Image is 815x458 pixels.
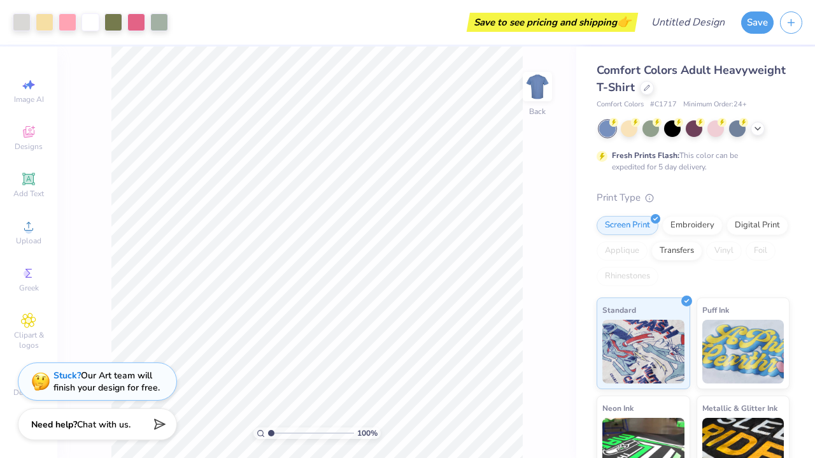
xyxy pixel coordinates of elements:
[597,99,644,110] span: Comfort Colors
[16,236,41,246] span: Upload
[19,283,39,293] span: Greek
[77,419,131,431] span: Chat with us.
[597,241,648,261] div: Applique
[650,99,677,110] span: # C1717
[602,303,636,317] span: Standard
[53,369,81,382] strong: Stuck?
[702,320,784,383] img: Puff Ink
[6,330,51,350] span: Clipart & logos
[612,150,679,161] strong: Fresh Prints Flash:
[15,141,43,152] span: Designs
[746,241,776,261] div: Foil
[597,190,790,205] div: Print Type
[597,62,786,95] span: Comfort Colors Adult Heavyweight T-Shirt
[14,94,44,104] span: Image AI
[726,216,788,235] div: Digital Print
[662,216,723,235] div: Embroidery
[529,106,546,117] div: Back
[470,13,635,32] div: Save to see pricing and shipping
[702,401,777,415] span: Metallic & Glitter Ink
[651,241,702,261] div: Transfers
[602,320,684,383] img: Standard
[706,241,742,261] div: Vinyl
[683,99,747,110] span: Minimum Order: 24 +
[641,10,735,35] input: Untitled Design
[702,303,729,317] span: Puff Ink
[357,427,378,439] span: 100 %
[597,216,658,235] div: Screen Print
[525,74,550,99] img: Back
[13,387,44,397] span: Decorate
[13,189,44,199] span: Add Text
[597,267,658,286] div: Rhinestones
[617,14,631,29] span: 👉
[53,369,160,394] div: Our Art team will finish your design for free.
[612,150,769,173] div: This color can be expedited for 5 day delivery.
[602,401,634,415] span: Neon Ink
[31,419,77,431] strong: Need help?
[741,11,774,34] button: Save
